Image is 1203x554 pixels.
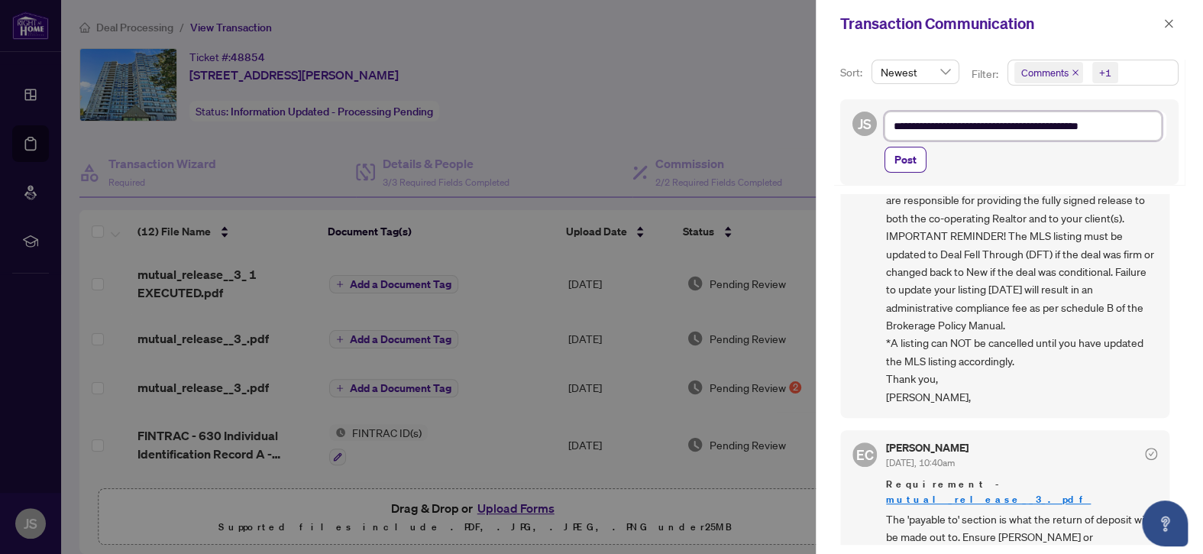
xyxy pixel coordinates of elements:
span: Newest [881,60,950,83]
span: close [1163,18,1174,29]
a: mutual_release__3_.pdf [886,493,1091,506]
span: check-circle [1145,448,1157,460]
p: Filter: [972,66,1001,83]
span: Post [894,147,917,172]
span: Comments [1021,65,1069,80]
button: Post [884,147,927,173]
button: Open asap [1142,501,1188,546]
p: Sort: [840,64,865,81]
span: Requirement - [886,477,1157,507]
span: EC [856,444,874,465]
span: Comments [1014,62,1083,83]
h5: [PERSON_NAME] [886,442,969,453]
div: Transaction Communication [840,12,1159,35]
span: close [1072,69,1079,76]
div: +1 [1099,65,1111,80]
span: [DATE], 10:40am [886,457,955,468]
span: Please see attached fully executed mutual release. You are responsible for providing the fully si... [886,173,1157,406]
span: JS [858,113,872,134]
